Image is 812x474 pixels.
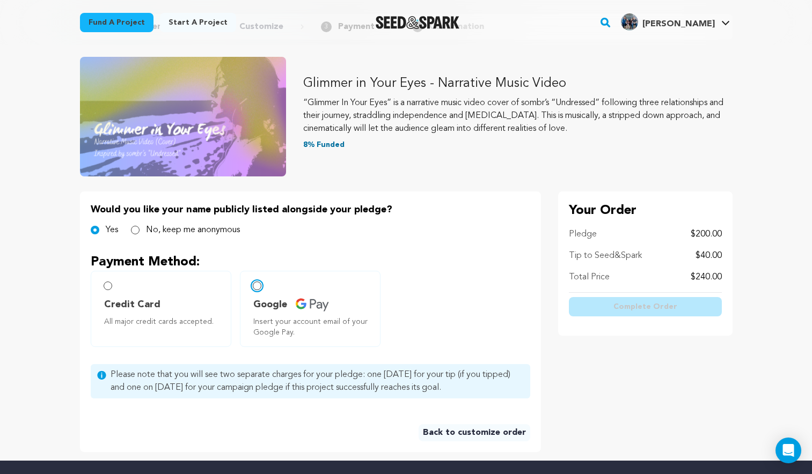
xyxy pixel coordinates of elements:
span: Insert your account email of your Google Pay. [253,316,371,338]
div: Open Intercom Messenger [776,438,801,463]
p: Payment Method: [91,254,530,271]
div: Troy T.'s Profile [621,13,715,31]
button: Complete Order [569,297,722,316]
span: Credit Card [104,297,160,312]
p: “Glimmer In Your Eyes” is a narrative music video cover of sombr’s “Undressed” following three re... [303,97,733,135]
a: Troy T.'s Profile [619,11,732,31]
p: 8% Funded [303,139,733,150]
p: Total Price [569,271,610,284]
span: Troy T.'s Profile [619,11,732,34]
a: Start a project [160,13,236,32]
label: No, keep me anonymous [146,224,240,236]
p: Would you like your name publicly listed alongside your pledge? [91,202,530,217]
span: Please note that you will see two separate charges for your pledge: one [DATE] for your tip (if y... [111,368,524,394]
img: Seed&Spark Logo Dark Mode [376,16,460,29]
p: Your Order [569,202,722,219]
label: Yes [106,224,118,236]
p: Pledge [569,228,597,241]
span: Complete Order [613,301,677,312]
span: All major credit cards accepted. [104,316,222,327]
p: $240.00 [691,271,722,284]
span: Google [253,297,287,312]
p: $40.00 [696,249,722,262]
a: Fund a project [80,13,153,32]
img: picture.jpeg [621,13,638,31]
p: $200.00 [691,228,722,241]
p: Glimmer in Your Eyes - Narrative Music Video [303,75,733,92]
span: [PERSON_NAME] [642,20,715,28]
a: Seed&Spark Homepage [376,16,460,29]
a: Back to customize order [419,424,530,441]
img: credit card icons [296,298,329,312]
img: Glimmer in Your Eyes - Narrative Music Video image [80,57,286,176]
p: Tip to Seed&Spark [569,249,642,262]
